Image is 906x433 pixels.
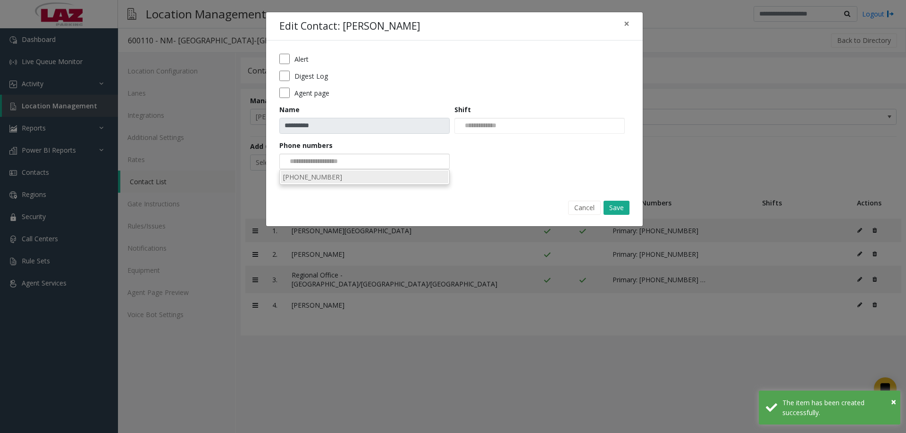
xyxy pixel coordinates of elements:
[281,171,448,183] li: [PHONE_NUMBER]
[624,17,629,30] span: ×
[454,105,471,114] label: Shift
[294,88,329,98] label: Agent page
[294,71,328,81] label: Digest Log
[294,54,309,64] label: Alert
[279,105,300,114] label: Name
[455,118,503,133] input: NO DATA FOUND
[891,395,896,408] span: ×
[279,140,333,150] label: Phone numbers
[782,398,893,417] div: The item has been created successfully.
[604,201,629,215] button: Save
[568,201,601,215] button: Cancel
[617,12,636,35] button: Close
[279,19,420,34] h4: Edit Contact: [PERSON_NAME]
[891,395,896,409] button: Close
